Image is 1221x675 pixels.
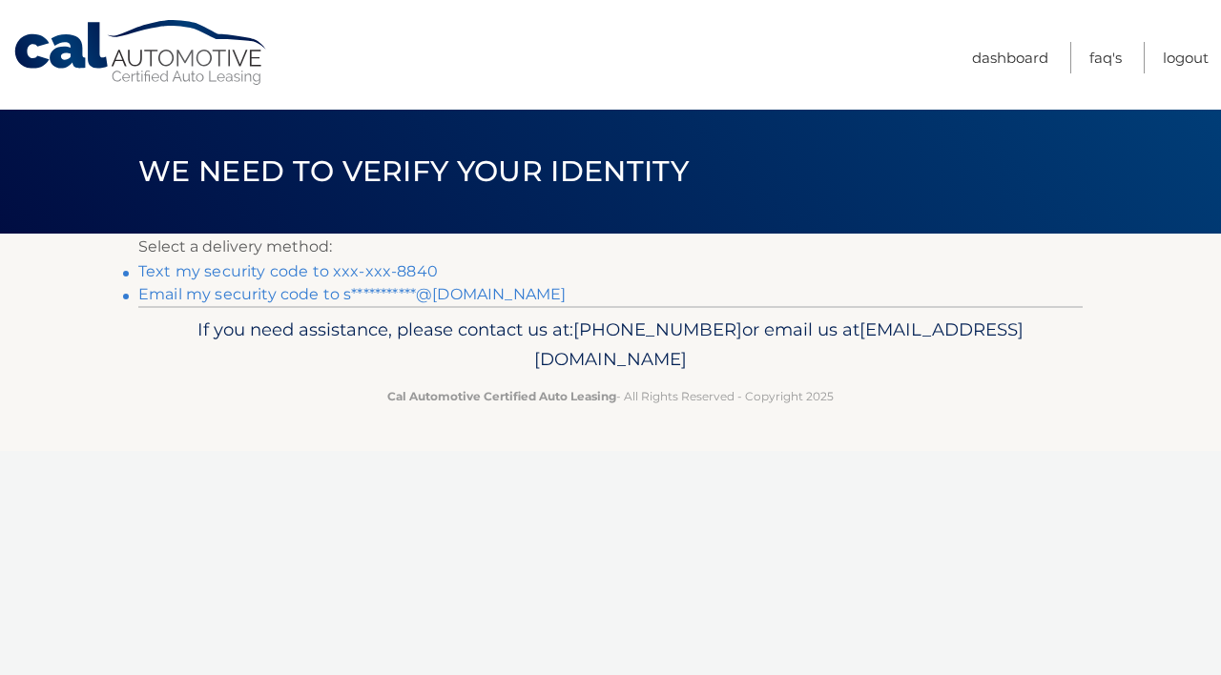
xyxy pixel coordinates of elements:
p: If you need assistance, please contact us at: or email us at [151,315,1070,376]
span: We need to verify your identity [138,153,689,189]
p: Select a delivery method: [138,234,1083,260]
a: Dashboard [972,42,1048,73]
p: - All Rights Reserved - Copyright 2025 [151,386,1070,406]
span: [PHONE_NUMBER] [573,318,742,340]
a: FAQ's [1089,42,1122,73]
a: Text my security code to xxx-xxx-8840 [138,262,438,280]
strong: Cal Automotive Certified Auto Leasing [387,389,616,403]
a: Cal Automotive [12,19,270,87]
a: Logout [1163,42,1209,73]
